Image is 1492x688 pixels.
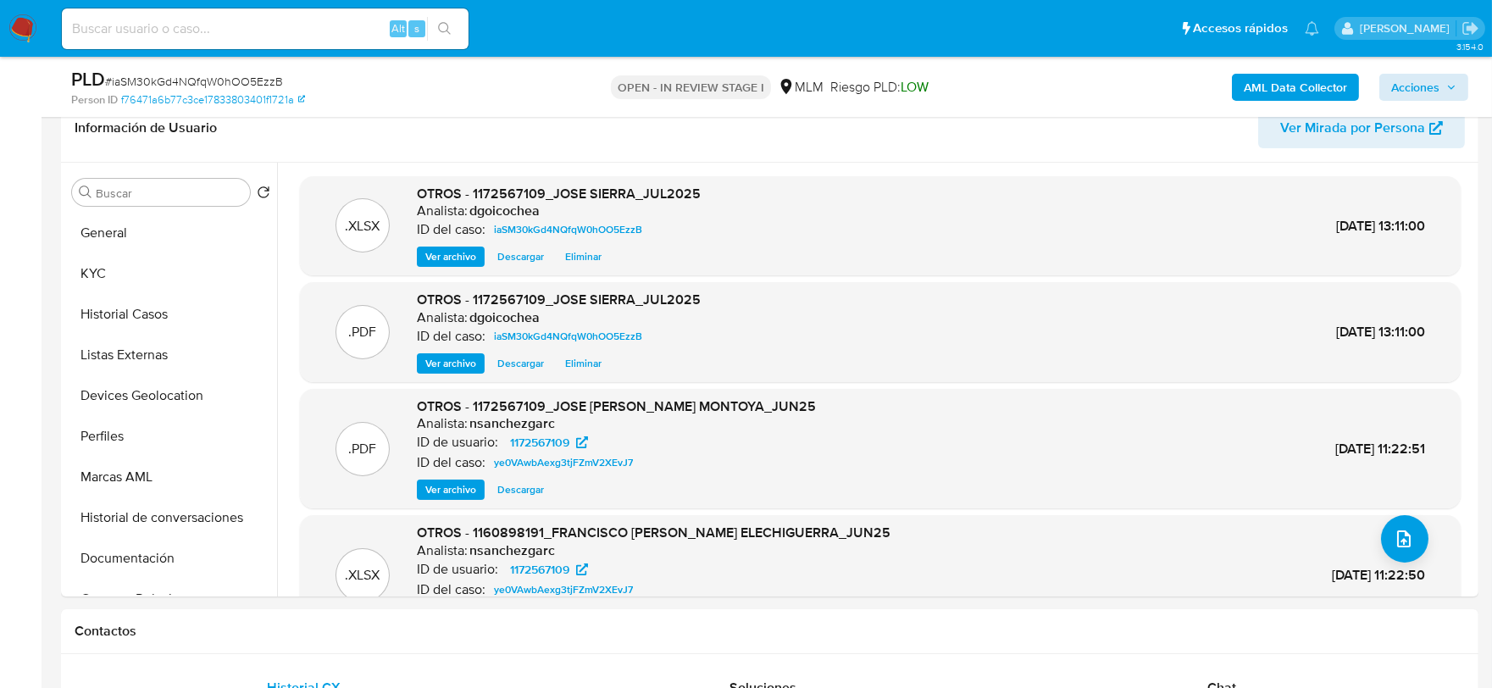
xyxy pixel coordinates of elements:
[105,73,283,90] span: # iaSM30kGd4NQfqW0hOO5EzzB
[557,247,610,267] button: Eliminar
[257,186,270,204] button: Volver al orden por defecto
[75,119,217,136] h1: Información de Usuario
[417,480,485,500] button: Ver archivo
[65,579,277,619] button: Cruces y Relaciones
[417,581,485,598] p: ID del caso:
[62,18,469,40] input: Buscar usuario o caso...
[510,559,569,580] span: 1172567109
[65,213,277,253] button: General
[1332,565,1425,585] span: [DATE] 11:22:50
[1336,216,1425,236] span: [DATE] 13:11:00
[71,65,105,92] b: PLD
[469,203,540,219] h6: dgoicochea
[417,309,468,326] p: Analista:
[494,452,633,473] span: ye0VAwbAexg3tjFZmV2XEvJ7
[427,17,462,41] button: search-icon
[1305,21,1319,36] a: Notificaciones
[565,248,602,265] span: Eliminar
[469,542,555,559] h6: nsanchezgarc
[349,323,377,341] p: .PDF
[71,92,118,108] b: Person ID
[1381,515,1428,563] button: upload-file
[417,221,485,238] p: ID del caso:
[417,353,485,374] button: Ver archivo
[75,623,1465,640] h1: Contactos
[494,580,633,600] span: ye0VAwbAexg3tjFZmV2XEvJ7
[65,416,277,457] button: Perfiles
[830,78,929,97] span: Riesgo PLD:
[1335,439,1425,458] span: [DATE] 11:22:51
[65,457,277,497] button: Marcas AML
[489,480,552,500] button: Descargar
[469,309,540,326] h6: dgoicochea
[469,415,555,432] h6: nsanchezgarc
[417,434,498,451] p: ID de usuario:
[417,542,468,559] p: Analista:
[487,452,640,473] a: ye0VAwbAexg3tjFZmV2XEvJ7
[417,184,701,203] span: OTROS - 1172567109_JOSE SIERRA_JUL2025
[494,326,642,347] span: iaSM30kGd4NQfqW0hOO5EzzB
[1280,108,1425,148] span: Ver Mirada por Persona
[417,561,498,578] p: ID de usuario:
[65,538,277,579] button: Documentación
[1193,19,1288,37] span: Accesos rápidos
[494,219,642,240] span: iaSM30kGd4NQfqW0hOO5EzzB
[417,290,701,309] span: OTROS - 1172567109_JOSE SIERRA_JUL2025
[565,355,602,372] span: Eliminar
[500,559,598,580] a: 1172567109
[425,355,476,372] span: Ver archivo
[417,328,485,345] p: ID del caso:
[489,353,552,374] button: Descargar
[346,566,380,585] p: .XLSX
[778,78,824,97] div: MLM
[65,253,277,294] button: KYC
[96,186,243,201] input: Buscar
[497,355,544,372] span: Descargar
[417,397,816,416] span: OTROS - 1172567109_JOSE [PERSON_NAME] MONTOYA_JUN25
[1456,40,1484,53] span: 3.154.0
[349,440,377,458] p: .PDF
[65,335,277,375] button: Listas Externas
[489,247,552,267] button: Descargar
[487,219,649,240] a: iaSM30kGd4NQfqW0hOO5EzzB
[1244,74,1347,101] b: AML Data Collector
[417,247,485,267] button: Ver archivo
[1379,74,1468,101] button: Acciones
[497,248,544,265] span: Descargar
[65,497,277,538] button: Historial de conversaciones
[611,75,771,99] p: OPEN - IN REVIEW STAGE I
[425,481,476,498] span: Ver archivo
[391,20,405,36] span: Alt
[121,92,305,108] a: f76471a6b77c3ce17833803401f1721a
[65,375,277,416] button: Devices Geolocation
[497,481,544,498] span: Descargar
[487,580,640,600] a: ye0VAwbAexg3tjFZmV2XEvJ7
[500,432,598,452] a: 1172567109
[425,248,476,265] span: Ver archivo
[65,294,277,335] button: Historial Casos
[1461,19,1479,37] a: Salir
[79,186,92,199] button: Buscar
[417,415,468,432] p: Analista:
[901,77,929,97] span: LOW
[417,203,468,219] p: Analista:
[1360,20,1456,36] p: dalia.goicochea@mercadolibre.com.mx
[1258,108,1465,148] button: Ver Mirada por Persona
[1232,74,1359,101] button: AML Data Collector
[414,20,419,36] span: s
[1391,74,1439,101] span: Acciones
[417,454,485,471] p: ID del caso:
[346,217,380,236] p: .XLSX
[1336,322,1425,341] span: [DATE] 13:11:00
[487,326,649,347] a: iaSM30kGd4NQfqW0hOO5EzzB
[510,432,569,452] span: 1172567109
[557,353,610,374] button: Eliminar
[417,523,890,542] span: OTROS - 1160898191_FRANCISCO [PERSON_NAME] ELECHIGUERRA_JUN25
